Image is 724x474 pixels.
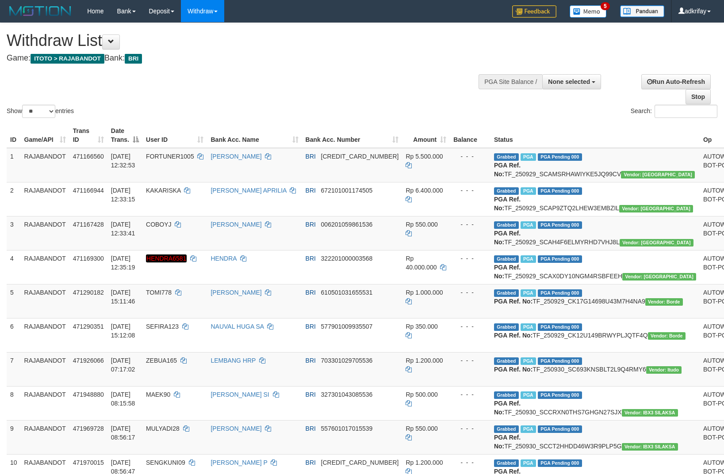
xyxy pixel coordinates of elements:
[494,298,532,305] b: PGA Ref. No:
[521,289,536,297] span: Marked by adkaldo
[494,425,519,433] span: Grabbed
[620,5,664,17] img: panduan.png
[207,123,302,148] th: Bank Acc. Name: activate to sort column ascending
[494,459,519,467] span: Grabbed
[21,318,69,352] td: RAJABANDOT
[306,391,316,398] span: BRI
[211,357,256,364] a: LEMBANG HRP
[490,250,700,284] td: TF_250929_SCAX0DY10NGM4RSBFEEH
[538,289,582,297] span: PGA Pending
[494,366,532,373] b: PGA Ref. No:
[111,255,135,271] span: [DATE] 12:35:19
[73,289,104,296] span: 471290182
[21,284,69,318] td: RAJABANDOT
[306,357,316,364] span: BRI
[142,123,207,148] th: User ID: activate to sort column ascending
[146,391,170,398] span: MAEK90
[73,323,104,330] span: 471290351
[490,420,700,454] td: TF_250930_SCCT2HHDD46W3R9PLP5G
[453,458,487,467] div: - - -
[146,459,185,466] span: SENGKUNI09
[7,105,74,118] label: Show entries
[406,425,437,432] span: Rp 550.000
[453,322,487,331] div: - - -
[521,323,536,331] span: Marked by adkakmal
[321,153,399,160] span: Copy 110001047865501 to clipboard
[453,152,487,161] div: - - -
[7,148,21,182] td: 1
[211,221,261,228] a: [PERSON_NAME]
[111,391,135,407] span: [DATE] 08:15:58
[211,391,269,398] a: [PERSON_NAME] SI
[622,273,696,281] span: Vendor URL: https://secure10.1velocity.biz
[125,54,142,64] span: BRI
[73,357,104,364] span: 471926066
[494,264,521,280] b: PGA Ref. No:
[111,221,135,237] span: [DATE] 12:33:41
[211,459,267,466] a: [PERSON_NAME] P
[7,352,21,386] td: 7
[321,187,373,194] span: Copy 672101001174505 to clipboard
[111,289,135,305] span: [DATE] 15:11:46
[31,54,104,64] span: ITOTO > RAJABANDOT
[321,459,399,466] span: Copy 674301037068530 to clipboard
[538,391,582,399] span: PGA Pending
[73,187,104,194] span: 471166944
[538,153,582,161] span: PGA Pending
[648,332,686,340] span: Vendor URL: https://checkout1.1velocity.biz
[479,74,542,89] div: PGA Site Balance /
[490,352,700,386] td: TF_250930_SC693KNSBLT2L9Q4RMY6
[621,171,695,178] span: Vendor URL: https://secure10.1velocity.biz
[494,289,519,297] span: Grabbed
[453,288,487,297] div: - - -
[494,357,519,365] span: Grabbed
[73,153,104,160] span: 471166560
[494,434,521,450] b: PGA Ref. No:
[619,205,693,212] span: Vendor URL: https://secure10.1velocity.biz
[646,366,682,374] span: Vendor URL: https://secure6.1velocity.biz
[7,182,21,216] td: 2
[494,196,521,212] b: PGA Ref. No:
[521,357,536,365] span: Marked by adkdaniel
[306,187,316,194] span: BRI
[21,420,69,454] td: RAJABANDOT
[548,78,590,85] span: None selected
[21,352,69,386] td: RAJABANDOT
[7,216,21,250] td: 3
[146,323,179,330] span: SEFIRA123
[686,89,711,104] a: Stop
[22,105,55,118] select: Showentries
[521,425,536,433] span: Marked by adkaditya
[538,255,582,263] span: PGA Pending
[490,318,700,352] td: TF_250929_CK12U149BRWYPLJQTF4Q
[306,323,316,330] span: BRI
[453,220,487,229] div: - - -
[453,356,487,365] div: - - -
[494,255,519,263] span: Grabbed
[146,187,181,194] span: KAKARISKA
[146,254,187,262] em: HENDRA6581
[7,420,21,454] td: 9
[7,123,21,148] th: ID
[111,187,135,203] span: [DATE] 12:33:15
[21,216,69,250] td: RAJABANDOT
[406,221,437,228] span: Rp 550.000
[538,221,582,229] span: PGA Pending
[490,123,700,148] th: Status
[538,187,582,195] span: PGA Pending
[538,459,582,467] span: PGA Pending
[7,54,474,63] h4: Game: Bank:
[302,123,402,148] th: Bank Acc. Number: activate to sort column ascending
[111,323,135,339] span: [DATE] 15:12:08
[490,386,700,420] td: TF_250930_SCCRXN0THS7GHGN27SJX
[406,289,443,296] span: Rp 1.000.000
[494,230,521,246] b: PGA Ref. No:
[7,4,74,18] img: MOTION_logo.png
[645,298,683,306] span: Vendor URL: https://checkout1.1velocity.biz
[73,255,104,262] span: 471169300
[211,323,264,330] a: NAUVAL HUGA SA
[406,187,443,194] span: Rp 6.400.000
[321,391,373,398] span: Copy 327301043085536 to clipboard
[406,153,443,160] span: Rp 5.500.000
[321,221,373,228] span: Copy 006201059861536 to clipboard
